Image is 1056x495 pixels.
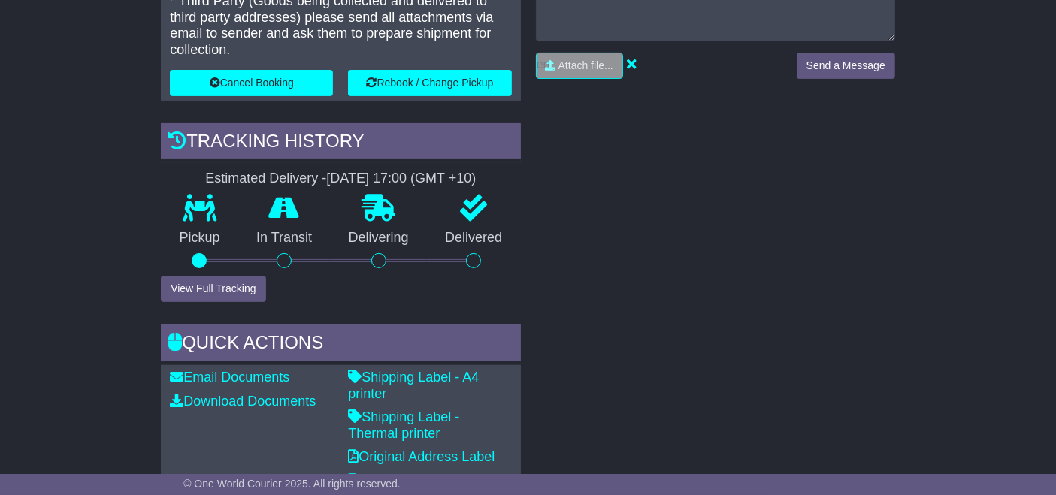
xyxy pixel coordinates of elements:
a: Download Documents [170,394,316,409]
p: Delivered [427,230,521,246]
button: Rebook / Change Pickup [348,70,511,96]
p: Pickup [161,230,238,246]
div: Estimated Delivery - [161,171,520,187]
button: Send a Message [797,53,895,79]
div: Quick Actions [161,324,520,365]
div: [DATE] 17:00 (GMT +10) [326,171,476,187]
div: Tracking history [161,123,520,164]
a: Shipping Label - Thermal printer [348,409,459,441]
span: © One World Courier 2025. All rights reserved. [183,478,401,490]
a: Shipping Label - A4 printer [348,370,479,401]
p: In Transit [238,230,331,246]
a: Address Label [348,473,445,488]
a: Original Address Label [348,449,495,464]
p: Delivering [330,230,427,246]
button: Cancel Booking [170,70,333,96]
a: Email Documents [170,370,289,385]
button: View Full Tracking [161,276,265,302]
